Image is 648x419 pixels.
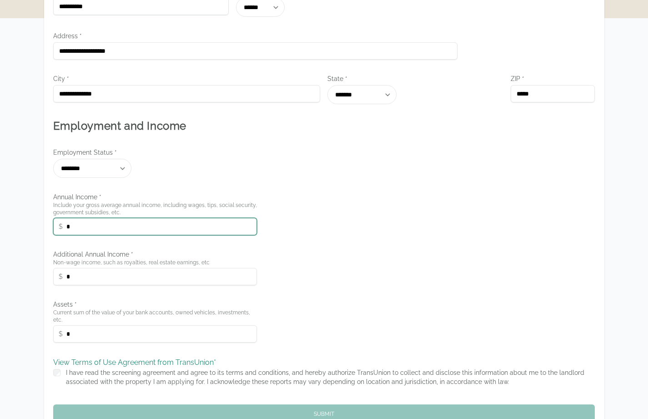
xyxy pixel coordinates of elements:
label: State * [327,74,503,83]
label: Address * [53,31,458,40]
p: Current sum of the value of your bank accounts, owned vehicles, investments, etc. [53,309,257,323]
label: City * [53,74,321,83]
label: Employment Status * [53,148,257,157]
div: Employment and Income [53,119,595,133]
label: Additional Annual Income * [53,250,257,259]
label: ZIP * [511,74,595,83]
label: I have read the screening agreement and agree to its terms and conditions, and hereby authorize T... [66,369,584,385]
p: Non-wage income, such as royalties, real estate earnings, etc [53,259,257,266]
p: Include your gross average annual income, including wages, tips, social security, government subs... [53,202,257,216]
label: Assets * [53,300,257,309]
label: Annual Income * [53,192,257,202]
a: View Terms of Use Agreement from TransUnion* [53,358,216,367]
